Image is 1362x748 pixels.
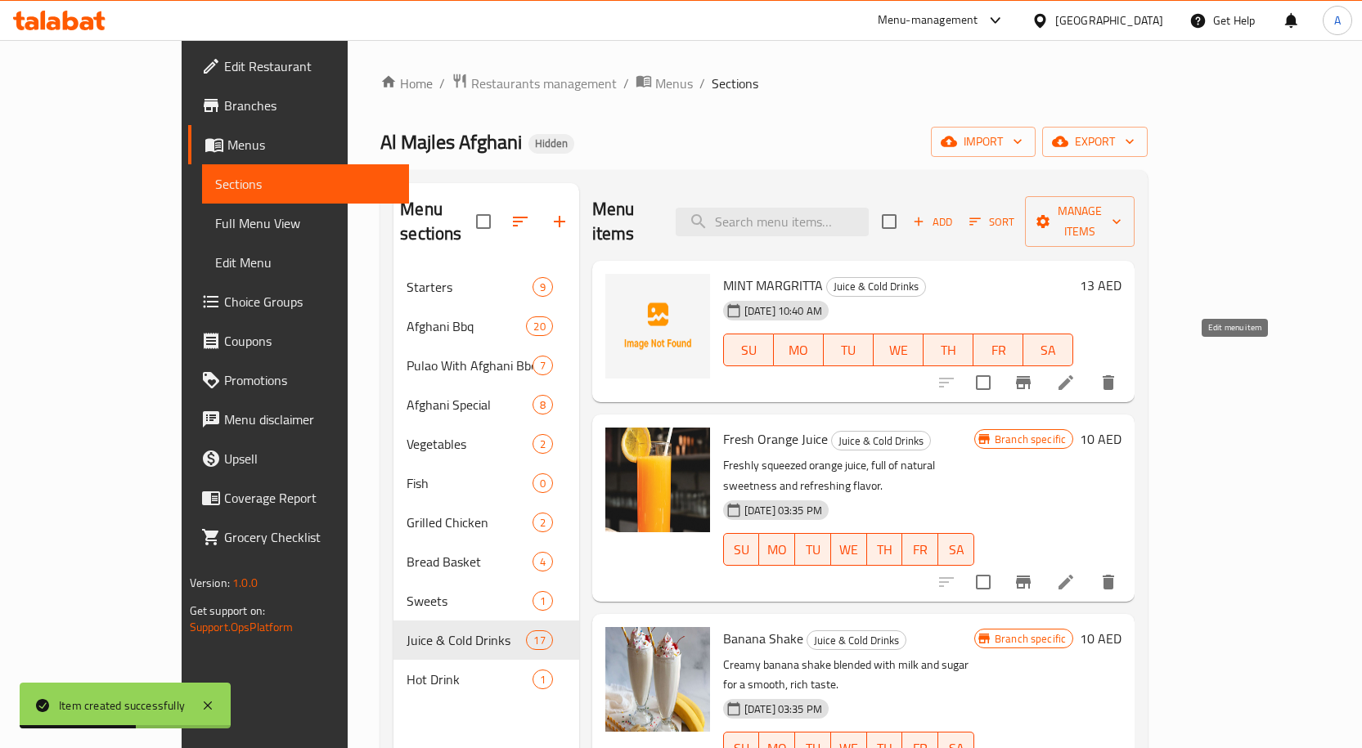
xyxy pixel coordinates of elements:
span: Juice & Cold Drinks [807,631,906,650]
a: Full Menu View [202,204,409,243]
div: items [533,277,553,297]
span: Select all sections [466,204,501,239]
button: TH [867,533,903,566]
button: Sort [965,209,1018,235]
span: 1.0.0 [232,572,258,593]
span: Add item [906,209,959,235]
div: Afghani Special [407,395,532,414]
span: 4 [533,554,552,570]
span: Sections [712,74,758,93]
div: items [533,395,553,414]
a: Edit Menu [202,243,409,282]
button: TU [795,533,831,566]
nav: Menu sections [393,261,578,705]
button: MO [774,334,824,366]
div: Bread Basket [407,552,532,571]
div: Hidden [528,134,574,154]
span: [DATE] 03:35 PM [738,503,829,518]
nav: breadcrumb [380,73,1148,94]
span: Menus [655,74,693,93]
span: TU [830,338,867,362]
button: SA [938,533,974,566]
a: Edit Restaurant [188,47,409,86]
span: Juice & Cold Drinks [832,432,930,450]
span: Juice & Cold Drinks [827,277,925,296]
span: Select to update [966,365,1000,400]
span: Branch specific [988,631,1072,647]
span: Edit Restaurant [224,56,396,76]
img: Banana Shake [605,627,710,732]
a: Support.OpsPlatform [190,616,294,638]
span: Pulao With Afghani Bbq [407,356,532,375]
span: TH [874,538,897,562]
span: FR [909,538,932,562]
h2: Menu items [592,197,656,246]
li: / [699,74,705,93]
div: Afghani Bbq20 [393,307,578,346]
li: / [439,74,445,93]
span: Juice & Cold Drinks [407,630,526,650]
div: Bread Basket4 [393,542,578,581]
span: TH [930,338,967,362]
span: Coupons [224,331,396,351]
div: Hot Drink [407,670,532,689]
div: Fish0 [393,464,578,503]
img: MINT MARGRITTA [605,274,710,378]
a: Choice Groups [188,282,409,321]
span: Grilled Chicken [407,513,532,532]
span: 2 [533,437,552,452]
a: Menus [636,73,693,94]
span: SA [945,538,968,562]
div: Pulao With Afghani Bbq7 [393,346,578,385]
span: Menus [227,135,396,155]
div: items [533,356,553,375]
h6: 13 AED [1080,274,1122,297]
span: Upsell [224,449,396,468]
button: export [1042,127,1148,157]
div: Vegetables [407,434,532,454]
span: Fish [407,473,532,493]
div: Juice & Cold Drinks [807,630,906,650]
button: TU [824,334,874,366]
h6: 10 AED [1080,627,1122,650]
div: items [533,552,553,571]
span: MO [780,338,817,362]
div: items [533,513,553,532]
div: Vegetables2 [393,424,578,464]
span: 2 [533,515,552,531]
div: [GEOGRAPHIC_DATA] [1055,11,1163,29]
button: Branch-specific-item [1004,562,1043,602]
div: Item created successfully [59,696,185,714]
span: A [1334,11,1341,29]
span: Afghani Bbq [407,316,526,336]
div: items [533,434,553,454]
span: Starters [407,277,532,297]
span: Hidden [528,137,574,150]
span: Choice Groups [224,292,396,311]
li: / [623,74,629,93]
img: Fresh Orange Juice [605,428,710,532]
a: Restaurants management [452,73,617,94]
a: Menus [188,125,409,164]
button: import [931,127,1036,157]
a: Upsell [188,439,409,478]
div: Starters9 [393,267,578,307]
span: 7 [533,358,552,374]
a: Grocery Checklist [188,517,409,557]
span: 17 [527,633,551,648]
span: Select to update [966,565,1000,599]
span: SU [730,338,767,362]
a: Menu disclaimer [188,400,409,439]
button: MO [759,533,795,566]
span: export [1055,132,1135,152]
span: WE [838,538,861,562]
span: Sort sections [501,202,540,241]
span: Sections [215,174,396,194]
span: Sweets [407,591,532,611]
span: [DATE] 10:40 AM [738,303,829,319]
span: Edit Menu [215,253,396,272]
